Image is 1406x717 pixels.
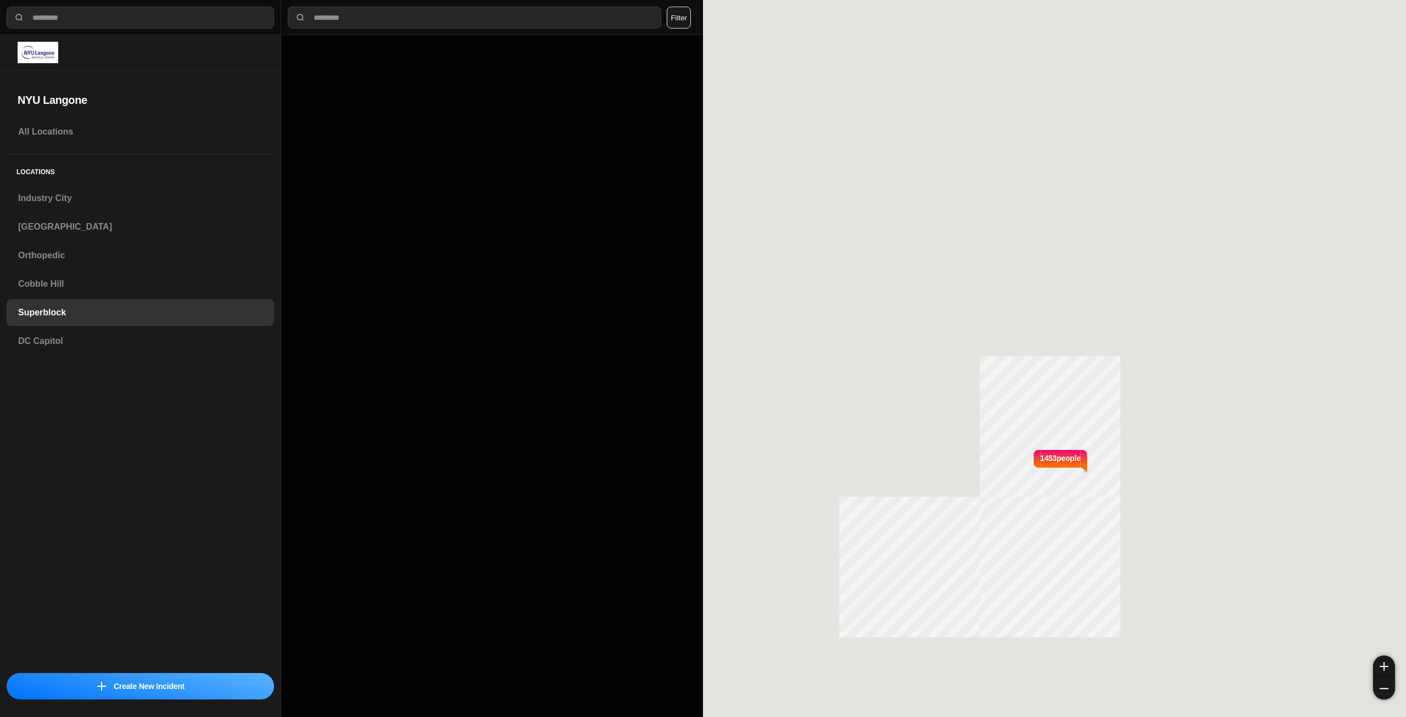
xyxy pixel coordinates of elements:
[7,328,274,354] a: DC Capitol
[1380,684,1388,693] img: zoom-out
[18,249,263,262] h3: Orthopedic
[114,681,185,692] p: Create New Incident
[97,682,106,691] img: icon
[18,220,263,234] h3: [GEOGRAPHIC_DATA]
[18,125,263,138] h3: All Locations
[18,306,263,319] h3: Superblock
[18,192,263,205] h3: Industry City
[1040,453,1081,477] p: 1453 people
[667,7,691,29] button: Filter
[7,673,274,699] button: iconCreate New Incident
[18,335,263,348] h3: DC Capitol
[1081,448,1089,473] img: notch
[7,154,274,185] h5: Locations
[1380,662,1388,671] img: zoom-in
[1373,677,1395,699] button: zoom-out
[7,271,274,297] a: Cobble Hill
[7,119,274,145] a: All Locations
[7,185,274,212] a: Industry City
[295,12,306,23] img: search
[18,42,58,63] img: logo
[7,242,274,269] a: Orthopedic
[1032,448,1040,473] img: notch
[18,277,263,291] h3: Cobble Hill
[7,214,274,240] a: [GEOGRAPHIC_DATA]
[7,299,274,326] a: Superblock
[18,92,263,108] h2: NYU Langone
[1373,655,1395,677] button: zoom-in
[14,12,25,23] img: search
